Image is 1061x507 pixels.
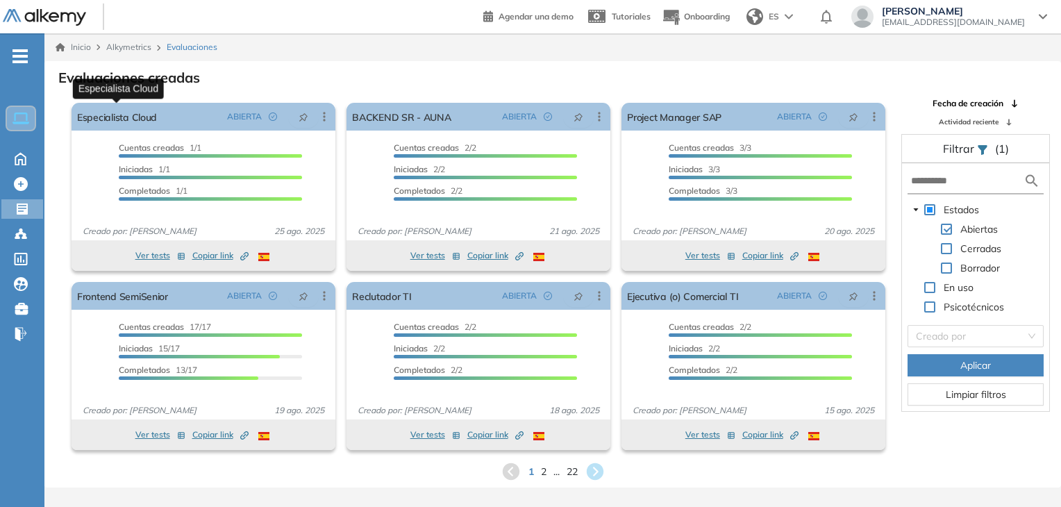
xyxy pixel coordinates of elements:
span: pushpin [849,111,858,122]
span: Psicotécnicos [944,301,1004,313]
span: check-circle [819,113,827,121]
button: Copiar link [467,247,524,264]
span: Iniciadas [394,164,428,174]
span: 1/1 [119,164,170,174]
a: Especialista Cloud [77,103,157,131]
img: ESP [533,253,544,261]
span: check-circle [544,113,552,121]
a: Project Manager SAP [627,103,721,131]
span: Psicotécnicos [941,299,1007,315]
button: Onboarding [662,2,730,32]
span: Borrador [958,260,1003,276]
span: Creado por: [PERSON_NAME] [77,404,202,417]
span: ABIERTA [227,110,262,123]
button: Ver tests [685,247,735,264]
span: ABIERTA [777,110,812,123]
span: 21 ago. 2025 [544,225,605,238]
span: 1/1 [119,142,201,153]
button: Copiar link [742,426,799,443]
span: 22 [567,465,578,479]
span: pushpin [574,111,583,122]
span: Completados [669,365,720,375]
span: Copiar link [192,429,249,441]
span: pushpin [299,290,308,301]
img: arrow [785,14,793,19]
span: 15/17 [119,343,180,354]
span: En uso [941,279,976,296]
span: Completados [394,185,445,196]
span: caret-down [912,206,919,213]
button: pushpin [288,285,319,307]
span: 18 ago. 2025 [544,404,605,417]
i: - [12,55,28,58]
img: Logo [3,9,86,26]
span: ABIERTA [777,290,812,302]
button: Aplicar [908,354,1044,376]
span: Iniciadas [394,343,428,354]
span: 25 ago. 2025 [269,225,330,238]
button: Ver tests [685,426,735,443]
span: Creado por: [PERSON_NAME] [352,404,477,417]
span: Creado por: [PERSON_NAME] [627,404,752,417]
img: ESP [258,253,269,261]
span: 15 ago. 2025 [819,404,880,417]
span: ... [553,465,560,479]
button: pushpin [288,106,319,128]
span: 2 [541,465,546,479]
a: Agendar una demo [483,7,574,24]
span: 1/1 [119,185,187,196]
button: Ver tests [410,247,460,264]
span: Agendar una demo [499,11,574,22]
span: 2/2 [394,322,476,332]
button: pushpin [563,285,594,307]
span: Iniciadas [669,343,703,354]
span: Completados [119,365,170,375]
span: Creado por: [PERSON_NAME] [627,225,752,238]
span: [EMAIL_ADDRESS][DOMAIN_NAME] [882,17,1025,28]
span: check-circle [819,292,827,300]
img: ESP [808,432,819,440]
span: [PERSON_NAME] [882,6,1025,17]
span: 2/2 [394,185,462,196]
span: pushpin [574,290,583,301]
span: pushpin [849,290,858,301]
span: Completados [394,365,445,375]
span: Creado por: [PERSON_NAME] [352,225,477,238]
span: Cuentas creadas [669,322,734,332]
div: Especialista Cloud [73,78,164,99]
span: Creado por: [PERSON_NAME] [77,225,202,238]
span: 17/17 [119,322,211,332]
span: Cerradas [958,240,1004,257]
span: Copiar link [467,249,524,262]
span: Alkymetrics [106,42,151,52]
button: Copiar link [192,426,249,443]
span: Copiar link [467,429,524,441]
span: Abiertas [960,223,998,235]
span: Abiertas [958,221,1001,238]
span: Iniciadas [669,164,703,174]
span: Completados [119,185,170,196]
span: ABIERTA [502,290,537,302]
span: Completados [669,185,720,196]
span: check-circle [269,113,277,121]
span: Copiar link [742,249,799,262]
a: Inicio [56,41,91,53]
button: Ver tests [135,247,185,264]
button: pushpin [838,285,869,307]
span: 2/2 [394,142,476,153]
button: pushpin [563,106,594,128]
span: Aplicar [960,358,991,373]
span: Cuentas creadas [394,322,459,332]
span: 2/2 [669,365,737,375]
span: ABIERTA [227,290,262,302]
span: Iniciadas [119,164,153,174]
span: Filtrar [943,142,977,156]
span: Cuentas creadas [669,142,734,153]
span: 13/17 [119,365,197,375]
span: 19 ago. 2025 [269,404,330,417]
span: 3/3 [669,185,737,196]
span: Copiar link [192,249,249,262]
img: ESP [533,432,544,440]
span: Estados [941,201,982,218]
span: 2/2 [394,343,445,354]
